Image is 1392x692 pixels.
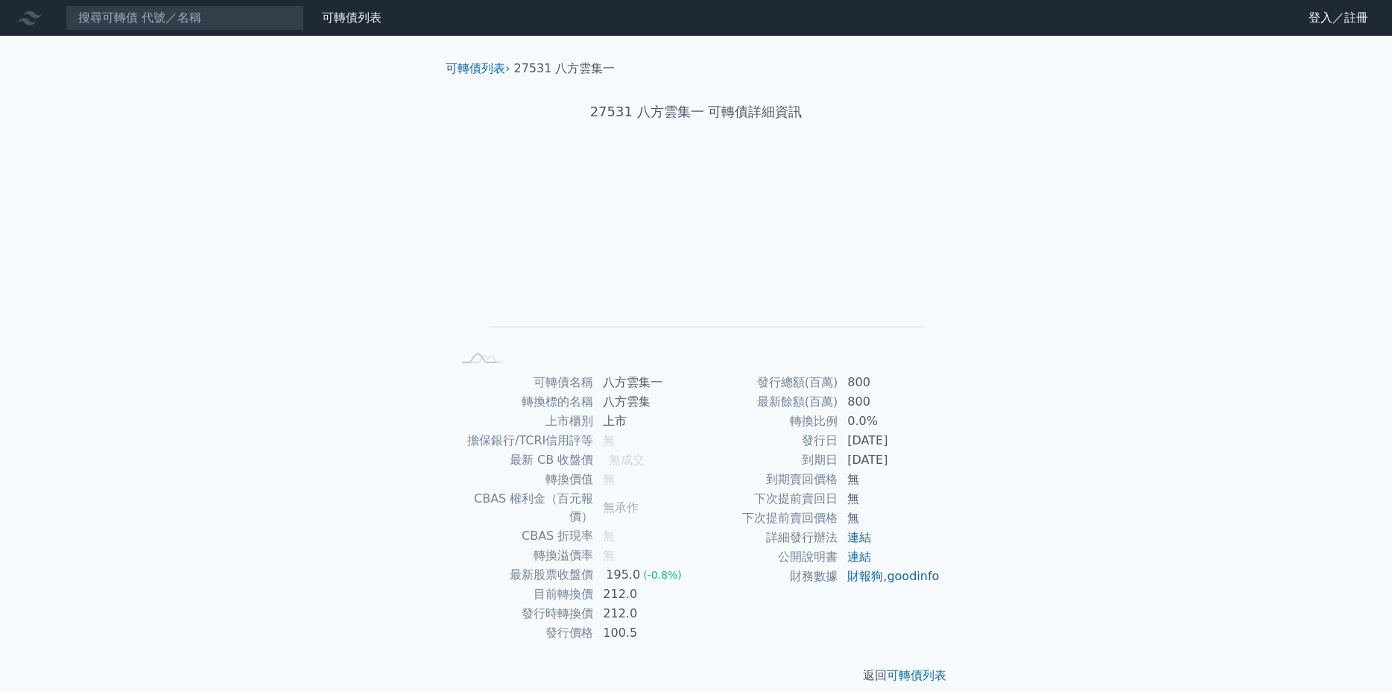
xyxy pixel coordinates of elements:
[594,373,696,392] td: 八方雲集一
[446,61,505,75] a: 可轉債列表
[609,453,645,467] span: 無成交
[838,450,940,470] td: [DATE]
[847,530,871,544] a: 連結
[838,567,940,586] td: ,
[838,489,940,509] td: 無
[838,509,940,528] td: 無
[1297,6,1380,30] a: 登入／註冊
[696,373,838,392] td: 發行總額(百萬)
[696,431,838,450] td: 發行日
[594,585,696,604] td: 212.0
[434,101,958,122] h1: 27531 八方雲集一 可轉債詳細資訊
[322,10,382,25] a: 可轉債列表
[696,450,838,470] td: 到期日
[514,60,616,78] li: 27531 八方雲集一
[594,604,696,623] td: 212.0
[838,470,940,489] td: 無
[452,565,594,585] td: 最新股票收盤價
[452,470,594,489] td: 轉換價值
[594,412,696,431] td: 上市
[452,546,594,565] td: 轉換溢價率
[696,470,838,489] td: 到期賣回價格
[643,569,682,581] span: (-0.8%)
[452,489,594,526] td: CBAS 權利金（百元報價）
[696,489,838,509] td: 下次提前賣回日
[838,412,940,431] td: 0.0%
[603,433,615,447] span: 無
[838,373,940,392] td: 800
[452,623,594,643] td: 發行價格
[847,550,871,564] a: 連結
[452,373,594,392] td: 可轉債名稱
[434,667,958,685] p: 返回
[594,392,696,412] td: 八方雲集
[603,472,615,486] span: 無
[696,547,838,567] td: 公開說明書
[838,431,940,450] td: [DATE]
[847,569,883,583] a: 財報狗
[452,450,594,470] td: 最新 CB 收盤價
[696,392,838,412] td: 最新餘額(百萬)
[452,392,594,412] td: 轉換標的名稱
[696,412,838,431] td: 轉換比例
[476,169,923,348] g: Chart
[452,604,594,623] td: 發行時轉換價
[838,392,940,412] td: 800
[452,431,594,450] td: 擔保銀行/TCRI信用評等
[696,509,838,528] td: 下次提前賣回價格
[452,526,594,546] td: CBAS 折現率
[603,500,639,515] span: 無承作
[603,529,615,543] span: 無
[446,60,510,78] li: ›
[603,548,615,562] span: 無
[887,569,939,583] a: goodinfo
[696,528,838,547] td: 詳細發行辦法
[66,5,304,31] input: 搜尋可轉債 代號／名稱
[452,412,594,431] td: 上市櫃別
[696,567,838,586] td: 財務數據
[887,668,946,682] a: 可轉債列表
[603,566,643,584] div: 195.0
[594,623,696,643] td: 100.5
[452,585,594,604] td: 目前轉換價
